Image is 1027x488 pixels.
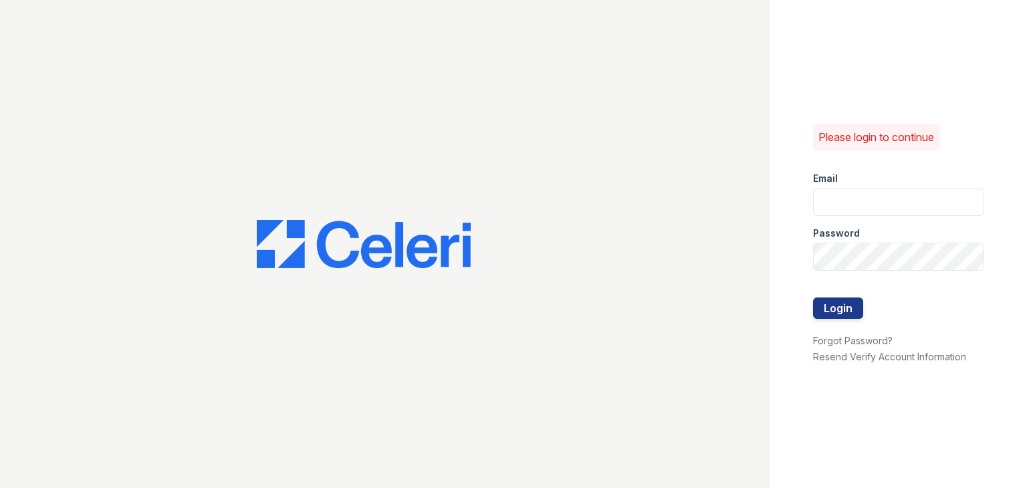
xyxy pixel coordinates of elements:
[813,227,860,240] label: Password
[813,351,966,362] a: Resend Verify Account Information
[813,335,893,346] a: Forgot Password?
[813,172,838,185] label: Email
[813,297,863,319] button: Login
[257,220,471,268] img: CE_Logo_Blue-a8612792a0a2168367f1c8372b55b34899dd931a85d93a1a3d3e32e68fde9ad4.png
[818,129,934,145] p: Please login to continue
